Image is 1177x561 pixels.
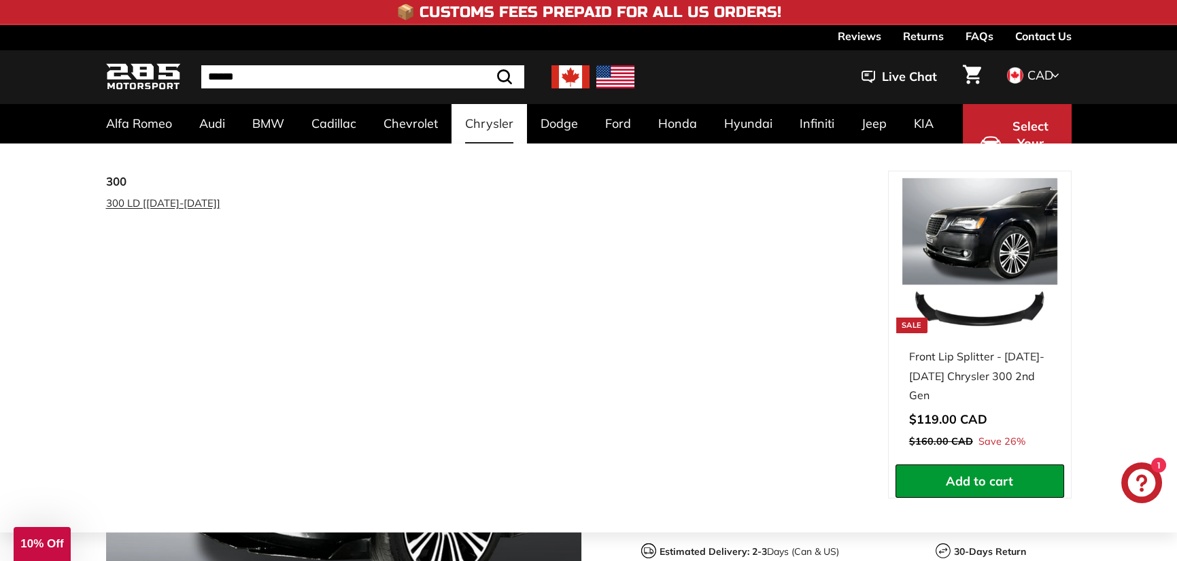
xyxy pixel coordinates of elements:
div: 10% Off [14,527,71,561]
a: Alfa Romeo [92,103,186,143]
span: $160.00 CAD [909,435,973,447]
span: $119.00 CAD [909,411,987,427]
a: Ford [592,103,645,143]
a: Infiniti [786,103,848,143]
a: Hyundai [711,103,786,143]
a: FAQs [966,24,993,48]
span: Select Your Vehicle [1008,118,1054,170]
p: Days (Can & US) [660,545,839,559]
a: Sale Front Lip Splitter - [DATE]-[DATE] Chrysler 300 2nd Gen Save 26% [895,171,1064,464]
input: Search [201,65,524,88]
h4: 📦 Customs Fees Prepaid for All US Orders! [396,4,781,20]
span: CAD [1027,67,1053,83]
div: Front Lip Splitter - [DATE]-[DATE] Chrysler 300 2nd Gen [909,347,1051,405]
inbox-online-store-chat: Shopify online store chat [1117,462,1166,507]
a: KIA [900,103,947,143]
a: Returns [903,24,944,48]
strong: Estimated Delivery: 2-3 [660,545,767,558]
span: 10% Off [20,537,63,550]
a: Jeep [848,103,900,143]
strong: 30-Days Return [954,545,1026,558]
a: 300 LD [[DATE]-[DATE]] [106,193,267,213]
div: Sale [896,318,927,333]
a: Chevrolet [370,103,451,143]
a: Audi [186,103,239,143]
a: Chrysler [451,103,527,143]
a: BMW [239,103,298,143]
a: Contact Us [1015,24,1072,48]
button: Live Chat [844,60,955,94]
a: 300 [106,171,267,193]
span: Live Chat [882,68,937,86]
a: Dodge [527,103,592,143]
a: Honda [645,103,711,143]
a: Cart [955,54,989,100]
a: Cadillac [298,103,370,143]
img: Logo_285_Motorsport_areodynamics_components [106,61,181,93]
span: Save 26% [978,433,1025,451]
button: Add to cart [895,464,1064,498]
a: Reviews [838,24,881,48]
span: Add to cart [946,473,1013,489]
